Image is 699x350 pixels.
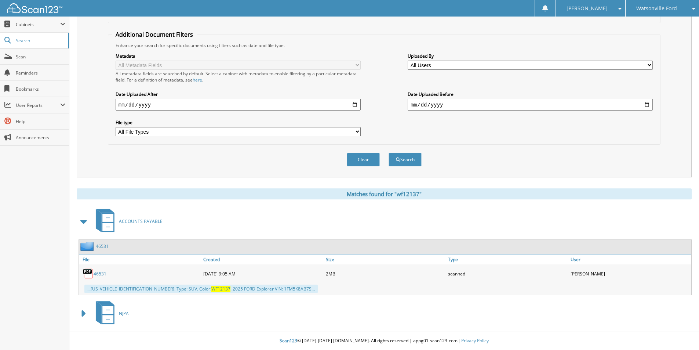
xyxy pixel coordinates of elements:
input: start [116,99,361,111]
a: Privacy Policy [461,338,489,344]
div: All metadata fields are searched by default. Select a cabinet with metadata to enable filtering b... [116,71,361,83]
label: Date Uploaded Before [408,91,653,97]
button: Clear [347,153,380,166]
a: Type [446,255,569,264]
div: [PERSON_NAME] [569,266,691,281]
a: 46531 [94,271,106,277]
span: Bookmarks [16,86,65,92]
span: Reminders [16,70,65,76]
button: Search [389,153,422,166]
div: 2MB [324,266,447,281]
span: [PERSON_NAME] [567,6,608,11]
span: Help [16,118,65,125]
a: Size [324,255,447,264]
div: ...[US_VEHICLE_IDENTIFICATION_NUMBER]. Type: SUV. Color: . 2025 FORD Explorer VIN: 1FM5K8AB7S... [84,285,318,293]
a: Created [201,255,324,264]
a: 46531 [96,243,109,249]
label: Metadata [116,53,361,59]
span: Search [16,37,64,44]
a: here [193,77,202,83]
span: WF12137 [211,286,230,292]
div: Matches found for "wf12137" [77,188,692,199]
label: Date Uploaded After [116,91,361,97]
a: User [569,255,691,264]
a: NJPA [91,299,129,328]
a: File [79,255,201,264]
div: scanned [446,266,569,281]
img: scan123-logo-white.svg [7,3,62,13]
a: ACCOUNTS PAYABLE [91,207,163,236]
span: Scan [16,54,65,60]
span: Announcements [16,134,65,141]
div: © [DATE]-[DATE] [DOMAIN_NAME]. All rights reserved | appg01-scan123-com | [69,332,699,350]
legend: Additional Document Filters [112,30,197,39]
input: end [408,99,653,111]
span: Cabinets [16,21,60,28]
label: File type [116,119,361,126]
div: [DATE] 9:05 AM [201,266,324,281]
label: Uploaded By [408,53,653,59]
img: folder2.png [80,242,96,251]
span: ACCOUNTS PAYABLE [119,218,163,224]
span: NJPA [119,310,129,317]
div: Enhance your search for specific documents using filters such as date and file type. [112,42,656,48]
iframe: Chat Widget [662,315,699,350]
span: Scan123 [280,338,297,344]
img: PDF.png [83,268,94,279]
span: Watsonville Ford [636,6,677,11]
span: User Reports [16,102,60,108]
